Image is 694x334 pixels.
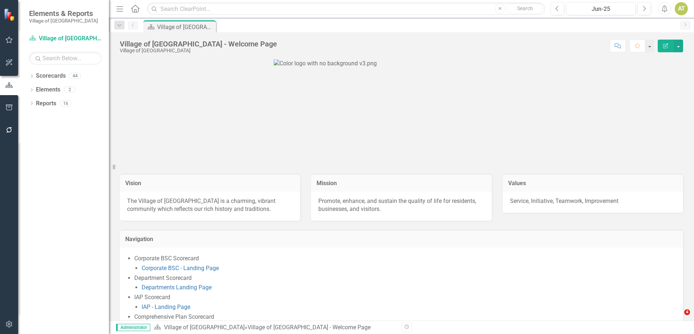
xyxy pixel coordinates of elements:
[69,73,81,79] div: 44
[142,265,219,272] a: Corporate BSC - Landing Page
[142,284,212,291] a: Departments Landing Page
[134,274,676,292] li: Department Scorecard
[29,34,102,43] a: Village of [GEOGRAPHIC_DATA]
[64,87,75,93] div: 2
[134,293,676,311] li: IAP Scorecard
[4,8,16,21] img: ClearPoint Strategy
[116,324,150,331] span: Administrator
[125,236,678,243] h3: Navigation
[510,197,676,205] p: Service, Initiative, Teamwork, Improvement
[248,324,371,331] div: Village of [GEOGRAPHIC_DATA] - Welcome Page
[120,40,277,48] div: Village of [GEOGRAPHIC_DATA] - Welcome Page
[29,18,98,24] small: Village of [GEOGRAPHIC_DATA]
[134,313,676,331] li: Comprehensive Plan Scorecard
[317,180,486,187] h3: Mission
[36,86,60,94] a: Elements
[36,99,56,108] a: Reports
[154,323,396,332] div: »
[517,5,533,11] span: Search
[318,197,484,214] p: Promote, enhance, and sustain the quality of life for residents, businesses, and visitors.
[127,197,293,214] p: The Village of [GEOGRAPHIC_DATA] is a charming, vibrant community which reflects our rich history...
[569,5,633,13] div: Jun-25
[36,72,66,80] a: Scorecards
[60,100,72,106] div: 16
[684,309,690,315] span: 4
[507,4,543,14] button: Search
[669,309,687,327] iframe: Intercom live chat
[164,324,245,331] a: Village of [GEOGRAPHIC_DATA]
[274,60,529,165] img: Color logo with no background v3.png
[120,48,277,53] div: Village of [GEOGRAPHIC_DATA]
[157,23,214,32] div: Village of [GEOGRAPHIC_DATA] - Welcome Page
[508,180,678,187] h3: Values
[29,52,102,65] input: Search Below...
[29,9,98,18] span: Elements & Reports
[147,3,545,15] input: Search ClearPoint...
[134,254,676,273] li: Corporate BSC Scorecard
[566,2,636,15] button: Jun-25
[142,304,190,310] a: IAP - Landing Page
[675,2,688,15] button: AT
[125,180,295,187] h3: Vision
